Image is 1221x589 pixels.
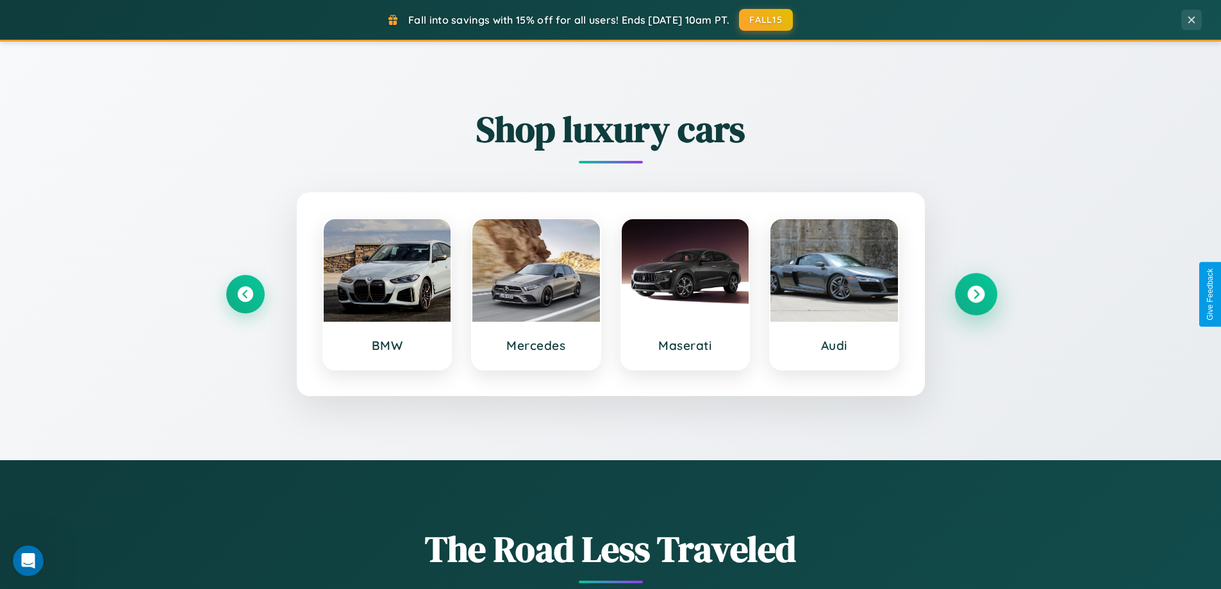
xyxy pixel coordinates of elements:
[408,13,729,26] span: Fall into savings with 15% off for all users! Ends [DATE] 10am PT.
[226,524,995,574] h1: The Road Less Traveled
[13,545,44,576] iframe: Intercom live chat
[635,338,736,353] h3: Maserati
[1206,269,1215,320] div: Give Feedback
[739,9,793,31] button: FALL15
[226,104,995,154] h2: Shop luxury cars
[336,338,438,353] h3: BMW
[783,338,885,353] h3: Audi
[485,338,587,353] h3: Mercedes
